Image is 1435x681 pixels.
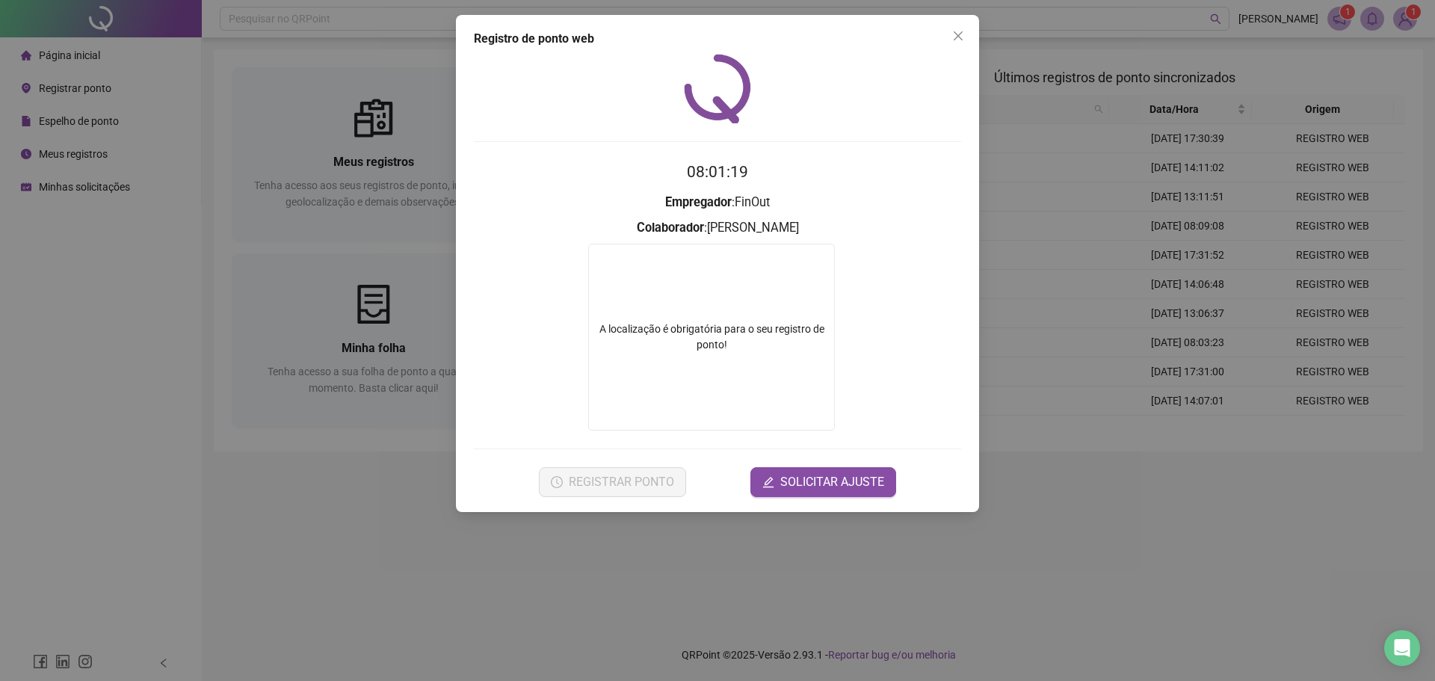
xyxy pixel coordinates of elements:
[637,221,704,235] strong: Colaborador
[665,195,732,209] strong: Empregador
[952,30,964,42] span: close
[750,467,896,497] button: editSOLICITAR AJUSTE
[687,163,748,181] time: 08:01:19
[474,193,961,212] h3: : FinOut
[762,476,774,488] span: edit
[780,473,884,491] span: SOLICITAR AJUSTE
[1384,630,1420,666] div: Open Intercom Messenger
[474,218,961,238] h3: : [PERSON_NAME]
[474,30,961,48] div: Registro de ponto web
[684,54,751,123] img: QRPoint
[589,321,834,353] div: A localização é obrigatória para o seu registro de ponto!
[539,467,686,497] button: REGISTRAR PONTO
[946,24,970,48] button: Close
